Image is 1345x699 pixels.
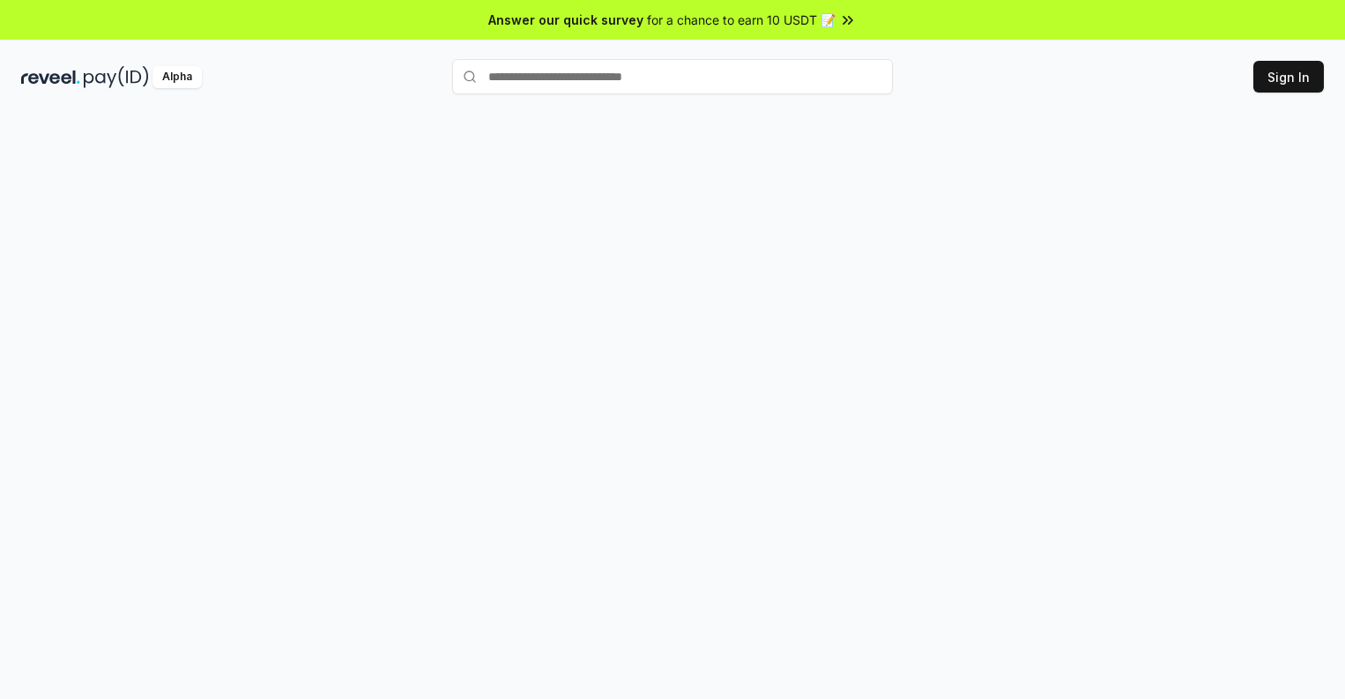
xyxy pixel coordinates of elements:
[152,66,202,88] div: Alpha
[21,66,80,88] img: reveel_dark
[1253,61,1324,93] button: Sign In
[647,11,836,29] span: for a chance to earn 10 USDT 📝
[84,66,149,88] img: pay_id
[488,11,643,29] span: Answer our quick survey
